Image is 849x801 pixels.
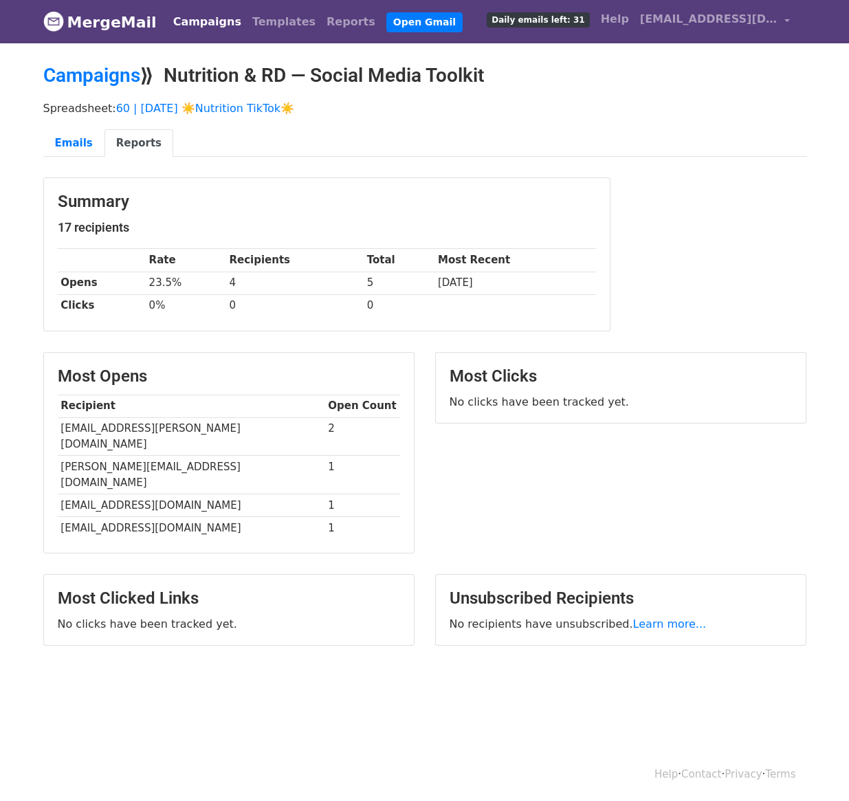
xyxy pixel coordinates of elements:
[434,272,595,294] td: [DATE]
[765,768,795,780] a: Terms
[58,220,596,235] h5: 17 recipients
[434,249,595,272] th: Most Recent
[780,735,849,801] iframe: Chat Widget
[247,8,321,36] a: Templates
[386,12,463,32] a: Open Gmail
[633,617,707,630] a: Learn more...
[226,294,364,317] td: 0
[146,294,226,317] td: 0%
[43,129,104,157] a: Emails
[226,272,364,294] td: 4
[450,395,792,409] p: No clicks have been tracked yet.
[725,768,762,780] a: Privacy
[146,249,226,272] th: Rate
[43,8,157,36] a: MergeMail
[325,456,400,494] td: 1
[146,272,226,294] td: 23.5%
[481,6,595,33] a: Daily emails left: 31
[325,516,400,539] td: 1
[43,101,806,116] p: Spreadsheet:
[43,64,806,87] h2: ⟫ Nutrition & RD — Social Media Toolkit
[487,12,589,28] span: Daily emails left: 31
[325,417,400,456] td: 2
[325,494,400,516] td: 1
[104,129,173,157] a: Reports
[58,417,325,456] td: [EMAIL_ADDRESS][PERSON_NAME][DOMAIN_NAME]
[58,272,146,294] th: Opens
[58,294,146,317] th: Clicks
[595,6,635,33] a: Help
[58,192,596,212] h3: Summary
[58,456,325,494] td: [PERSON_NAME][EMAIL_ADDRESS][DOMAIN_NAME]
[364,294,434,317] td: 0
[321,8,381,36] a: Reports
[43,64,140,87] a: Campaigns
[681,768,721,780] a: Contact
[58,366,400,386] h3: Most Opens
[325,395,400,417] th: Open Count
[58,617,400,631] p: No clicks have been tracked yet.
[364,249,434,272] th: Total
[640,11,778,28] span: [EMAIL_ADDRESS][DOMAIN_NAME]
[450,589,792,608] h3: Unsubscribed Recipients
[58,516,325,539] td: [EMAIL_ADDRESS][DOMAIN_NAME]
[450,366,792,386] h3: Most Clicks
[364,272,434,294] td: 5
[450,617,792,631] p: No recipients have unsubscribed.
[168,8,247,36] a: Campaigns
[58,589,400,608] h3: Most Clicked Links
[116,102,294,115] a: 60 | [DATE] ☀️Nutrition TikTok☀️
[58,494,325,516] td: [EMAIL_ADDRESS][DOMAIN_NAME]
[226,249,364,272] th: Recipients
[654,768,678,780] a: Help
[43,11,64,32] img: MergeMail logo
[635,6,795,38] a: [EMAIL_ADDRESS][DOMAIN_NAME]
[58,395,325,417] th: Recipient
